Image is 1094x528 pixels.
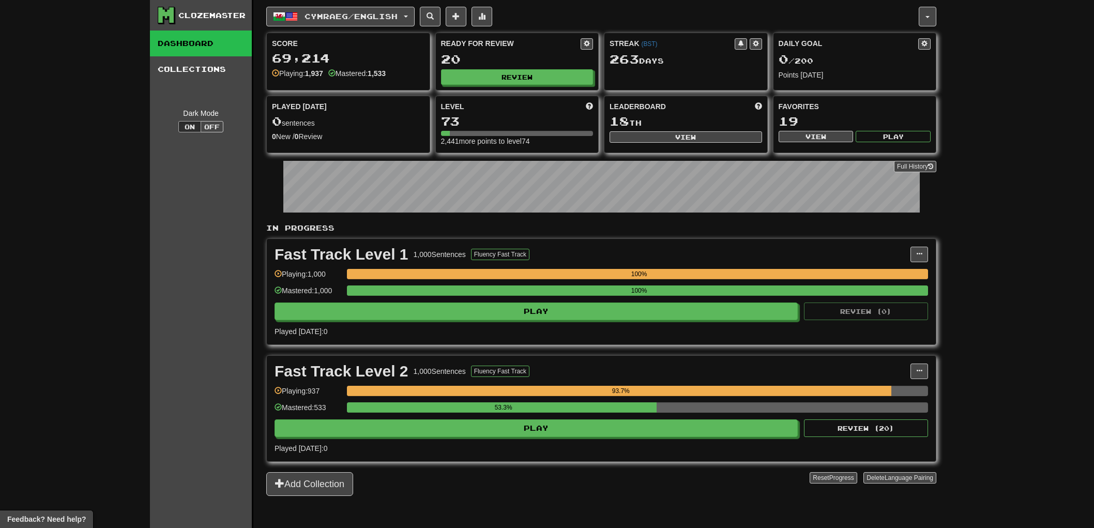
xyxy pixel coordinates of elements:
[275,419,798,437] button: Play
[441,136,594,146] div: 2,441 more points to level 74
[150,56,252,82] a: Collections
[7,514,86,524] span: Open feedback widget
[272,115,424,128] div: sentences
[441,101,464,112] span: Level
[201,121,223,132] button: Off
[158,108,244,118] div: Dark Mode
[829,474,854,481] span: Progress
[266,223,936,233] p: In Progress
[610,131,762,143] button: View
[272,52,424,65] div: 69,214
[472,7,492,26] button: More stats
[295,132,299,141] strong: 0
[610,101,666,112] span: Leaderboard
[272,114,282,128] span: 0
[779,70,931,80] div: Points [DATE]
[178,121,201,132] button: On
[610,114,629,128] span: 18
[305,69,323,78] strong: 1,937
[471,366,529,377] button: Fluency Fast Track
[350,269,928,279] div: 100%
[446,7,466,26] button: Add sentence to collection
[275,285,342,303] div: Mastered: 1,000
[266,472,353,496] button: Add Collection
[441,53,594,66] div: 20
[885,474,933,481] span: Language Pairing
[350,402,657,413] div: 53.3%
[420,7,440,26] button: Search sentences
[804,303,928,320] button: Review (0)
[779,101,931,112] div: Favorites
[275,269,342,286] div: Playing: 1,000
[414,249,466,260] div: 1,000 Sentences
[275,327,327,336] span: Played [DATE]: 0
[894,161,936,172] a: Full History
[350,285,928,296] div: 100%
[779,115,931,128] div: 19
[779,131,854,142] button: View
[610,38,735,49] div: Streak
[272,68,323,79] div: Playing:
[779,52,788,66] span: 0
[471,249,529,260] button: Fluency Fast Track
[272,101,327,112] span: Played [DATE]
[275,402,342,419] div: Mastered: 533
[275,364,408,379] div: Fast Track Level 2
[272,132,276,141] strong: 0
[804,419,928,437] button: Review (20)
[810,472,857,484] button: ResetProgress
[610,115,762,128] div: th
[350,386,891,396] div: 93.7%
[275,247,408,262] div: Fast Track Level 1
[610,53,762,66] div: Day s
[275,444,327,452] span: Played [DATE]: 0
[272,131,424,142] div: New / Review
[610,52,639,66] span: 263
[641,40,657,48] a: (BST)
[755,101,762,112] span: This week in points, UTC
[368,69,386,78] strong: 1,533
[266,7,415,26] button: Cymraeg/English
[441,69,594,85] button: Review
[150,31,252,56] a: Dashboard
[272,38,424,49] div: Score
[275,386,342,403] div: Playing: 937
[856,131,931,142] button: Play
[441,38,581,49] div: Ready for Review
[305,12,398,21] span: Cymraeg / English
[779,38,919,50] div: Daily Goal
[779,56,813,65] span: / 200
[178,10,246,21] div: Clozemaster
[275,303,798,320] button: Play
[328,68,386,79] div: Mastered:
[586,101,593,112] span: Score more points to level up
[414,366,466,376] div: 1,000 Sentences
[863,472,936,484] button: DeleteLanguage Pairing
[441,115,594,128] div: 73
